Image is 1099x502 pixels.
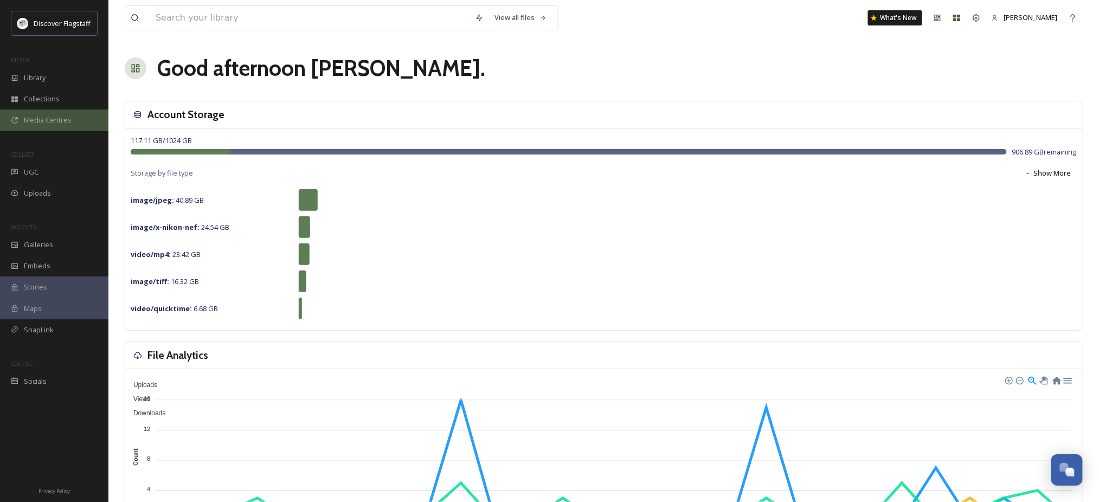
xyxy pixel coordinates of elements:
strong: image/x-nikon-nef : [131,222,200,232]
span: Media Centres [24,115,72,125]
span: Embeds [24,261,50,271]
span: 40.89 GB [131,195,204,205]
div: Reset Zoom [1052,375,1061,384]
span: Maps [24,304,42,314]
tspan: 12 [144,426,150,432]
span: 906.89 GB remaining [1012,147,1077,157]
span: Discover Flagstaff [34,18,91,28]
span: 6.68 GB [131,304,218,313]
span: Stories [24,282,47,292]
h1: Good afternoon [PERSON_NAME] . [157,52,485,85]
span: Storage by file type [131,168,193,178]
tspan: 4 [147,486,150,492]
strong: image/jpeg : [131,195,174,205]
span: Socials [24,376,47,387]
span: UGC [24,167,38,177]
text: Count [132,448,139,466]
div: Panning [1040,377,1046,383]
a: Privacy Policy [38,484,70,497]
span: Privacy Policy [38,487,70,494]
button: Open Chat [1051,454,1083,486]
span: 23.42 GB [131,249,201,259]
div: Selection Zoom [1027,375,1037,384]
strong: video/mp4 : [131,249,171,259]
strong: video/quicktime : [131,304,192,313]
h3: File Analytics [147,347,208,363]
tspan: 8 [147,456,150,462]
span: Downloads [125,409,165,417]
h3: Account Storage [147,107,224,123]
button: Show More [1019,163,1077,184]
span: Galleries [24,240,53,250]
span: 24.54 GB [131,222,229,232]
a: [PERSON_NAME] [986,7,1063,28]
img: Untitled%20design%20(1).png [17,18,28,29]
div: Zoom Out [1016,376,1023,384]
span: 16.32 GB [131,276,199,286]
input: Search your library [150,6,470,30]
a: View all files [489,7,552,28]
tspan: 16 [144,395,150,402]
span: MEDIA [11,56,30,64]
span: COLLECT [11,150,34,158]
span: Uploads [24,188,51,198]
span: Views [125,395,151,403]
span: Uploads [125,381,157,389]
span: WIDGETS [11,223,36,231]
span: SOCIALS [11,359,33,368]
span: 117.11 GB / 1024 GB [131,136,192,145]
div: Menu [1063,375,1072,384]
span: [PERSON_NAME] [1004,12,1058,22]
a: What's New [868,10,922,25]
div: Zoom In [1005,376,1012,384]
span: Library [24,73,46,83]
span: Collections [24,94,60,104]
strong: image/tiff : [131,276,169,286]
span: SnapLink [24,325,54,335]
